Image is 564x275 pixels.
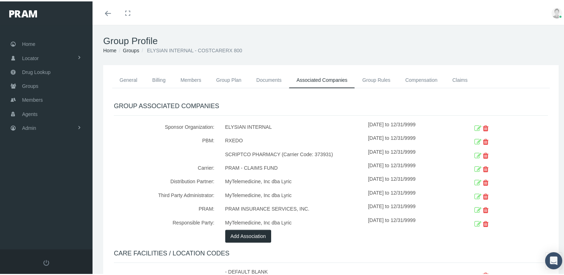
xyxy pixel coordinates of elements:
span: Drug Lookup [22,64,51,78]
div: [DATE] to 12/31/9999 [368,133,457,146]
h4: CARE FACILITIES / LOCATION CODES [114,248,548,256]
div: Carrier: [109,160,220,174]
button: Add Association [225,228,272,241]
a: Groups [123,46,139,52]
a: Billing [145,71,173,86]
div: [DATE] to 12/31/9999 [368,201,457,215]
span: Agents [22,106,38,120]
img: PRAM_20_x_78.png [9,9,37,16]
div: PRAM INSURANCE SERVICES, INC. [220,201,368,215]
div: MyTelemedicine, Inc dba Lyric [220,215,368,228]
a: Group Rules [355,71,398,86]
span: Members [22,92,43,105]
div: SCRIPTCO PHARMACY (Carrier Code: 373931) [220,147,368,160]
div: [DATE] to 12/31/9999 [368,187,457,201]
div: [DATE] to 12/31/9999 [368,147,457,160]
img: user-placeholder.jpg [552,6,562,17]
div: ELYSIAN INTERNAL [220,119,368,133]
div: RXEDO [220,133,368,146]
div: Open Intercom Messenger [545,251,562,268]
div: Sponsor Organization: [109,119,220,133]
div: [DATE] to 12/31/9999 [368,119,457,133]
a: General [112,71,145,86]
span: ELYSIAN INTERNAL - COSTCARERX 800 [147,46,242,52]
h1: Group Profile [103,34,559,45]
div: Responsible Party: [109,215,220,228]
div: [DATE] to 12/31/9999 [368,174,457,187]
a: Documents [249,71,289,86]
a: Members [173,71,209,86]
div: MyTelemedicine, Inc dba Lyric [220,174,368,187]
span: Groups [22,78,38,91]
div: [DATE] to 12/31/9999 [368,160,457,174]
span: Home [22,36,35,49]
span: Admin [22,120,36,133]
div: PBM: [109,133,220,146]
a: Claims [445,71,475,86]
a: Group Plan [209,71,249,86]
div: Third Party Administrator: [109,187,220,201]
div: PRAM: [109,201,220,215]
div: [DATE] to 12/31/9999 [368,215,457,228]
a: Associated Companies [289,71,355,87]
span: Locator [22,50,39,64]
div: MyTelemedicine, Inc dba Lyric [220,187,368,201]
div: Distribution Partner: [109,174,220,187]
div: PRAM - CLAIMS FUND [220,160,368,174]
a: Home [103,46,116,52]
h4: GROUP ASSOCIATED COMPANIES [114,101,548,109]
a: Compensation [398,71,445,86]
